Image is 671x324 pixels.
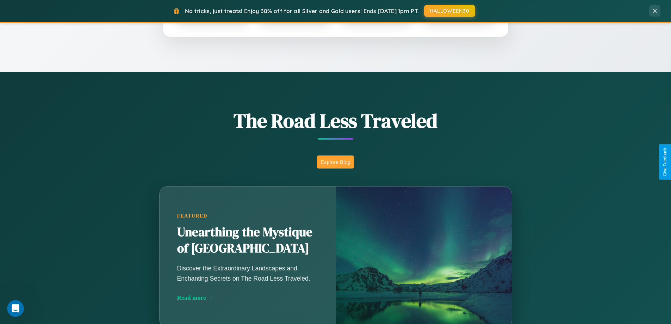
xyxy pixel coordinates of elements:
div: Give Feedback [663,148,667,176]
p: Discover the Extraordinary Landscapes and Enchanting Secrets on The Road Less Traveled. [177,263,318,283]
button: Explore Blog [317,155,354,169]
iframe: Intercom live chat [7,300,24,317]
h1: The Road Less Traveled [124,107,547,134]
h2: Unearthing the Mystique of [GEOGRAPHIC_DATA] [177,224,318,257]
span: No tricks, just treats! Enjoy 30% off for all Silver and Gold users! Ends [DATE] 1pm PT. [185,7,419,14]
button: HALLOWEEN30 [424,5,475,17]
div: Read more → [177,294,318,301]
div: Featured [177,213,318,219]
